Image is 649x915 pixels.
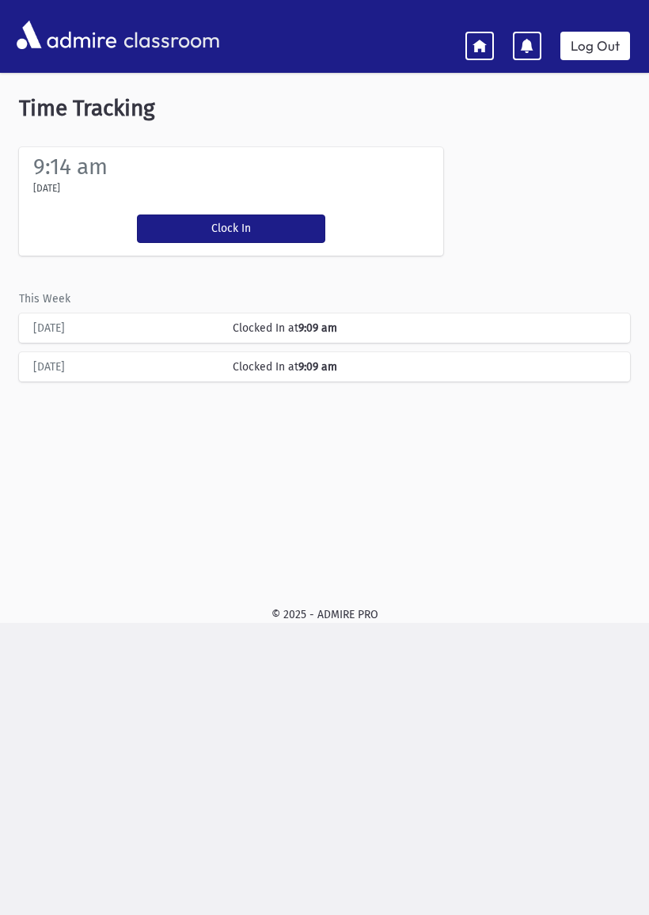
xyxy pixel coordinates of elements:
[13,17,120,53] img: AdmirePro
[298,321,337,335] b: 9:09 am
[137,215,325,243] button: Clock In
[225,359,624,375] div: Clocked In at
[33,154,108,180] label: 9:14 am
[560,32,630,60] a: Log Out
[33,181,60,196] label: [DATE]
[19,290,70,307] label: This Week
[298,360,337,374] b: 9:09 am
[13,606,636,623] div: © 2025 - ADMIRE PRO
[225,320,624,336] div: Clocked In at
[25,359,225,375] div: [DATE]
[120,14,220,56] span: classroom
[25,320,225,336] div: [DATE]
